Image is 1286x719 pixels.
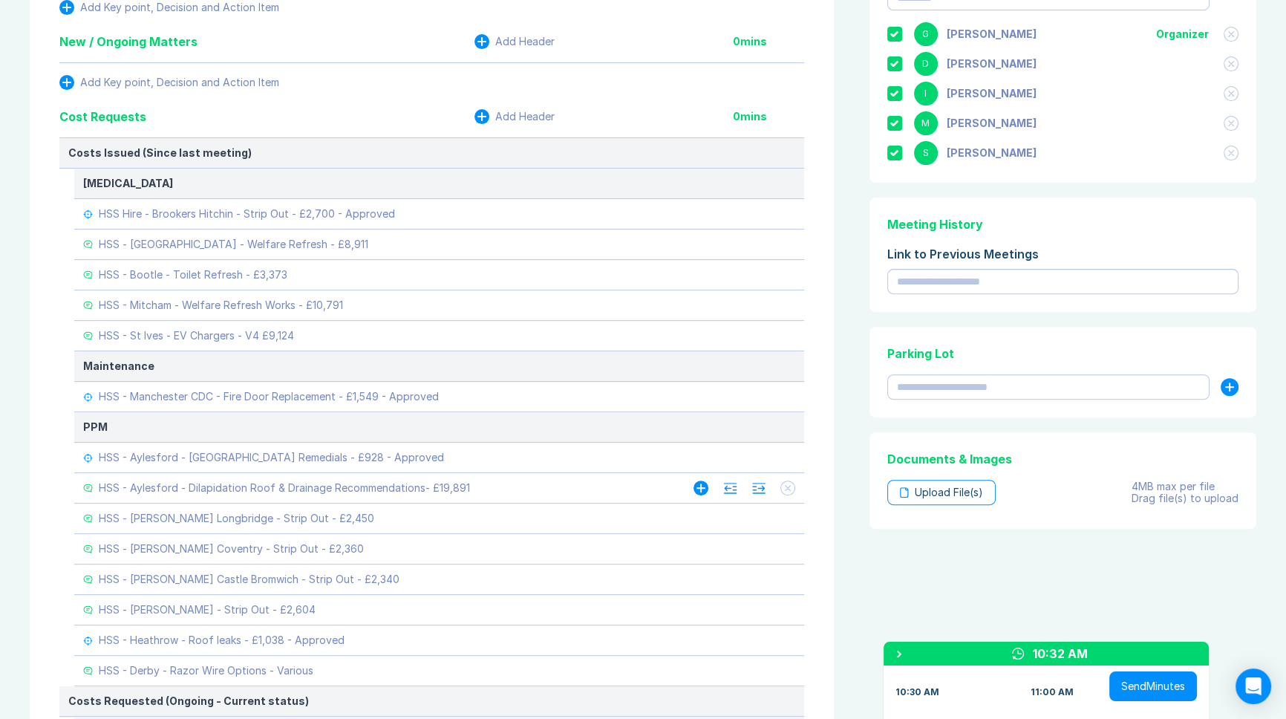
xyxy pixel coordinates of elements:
[914,141,938,165] div: S
[947,117,1037,129] div: Matthew Cooper
[1033,645,1088,663] div: 10:32 AM
[914,52,938,76] div: D
[947,28,1037,40] div: Gemma White
[895,686,939,698] div: 10:30 AM
[99,238,368,250] div: HSS - [GEOGRAPHIC_DATA] - Welfare Refresh - £8,911
[83,178,795,189] div: [MEDICAL_DATA]
[495,111,555,123] div: Add Header
[99,269,287,281] div: HSS - Bootle - Toilet Refresh - £3,373
[99,604,316,616] div: HSS - [PERSON_NAME] - Strip Out - £2,604
[80,77,279,88] div: Add Key point, Decision and Action Item
[887,215,1238,233] div: Meeting History
[59,75,279,90] button: Add Key point, Decision and Action Item
[80,1,279,13] div: Add Key point, Decision and Action Item
[947,88,1037,100] div: Iain Parnell
[914,22,938,46] div: G
[887,245,1238,263] div: Link to Previous Meetings
[99,208,395,220] div: HSS Hire - Brookers Hitchin - Strip Out - £2,700 - Approved
[68,147,795,159] div: Costs Issued (Since last meeting)
[1236,668,1271,704] div: Open Intercom Messenger
[474,34,555,49] button: Add Header
[887,345,1238,362] div: Parking Lot
[99,543,364,555] div: HSS - [PERSON_NAME] Coventry - Strip Out - £2,360
[1132,492,1238,504] div: Drag file(s) to upload
[99,482,470,494] div: HSS - Aylesford - Dilapidation Roof & Drainage Recommendations- £19,891
[914,82,938,105] div: I
[83,360,795,372] div: Maintenance
[887,480,996,505] div: Upload File(s)
[99,330,294,342] div: HSS - St Ives - EV Chargers - V4 £9,124
[1156,28,1209,40] div: Organizer
[474,109,555,124] button: Add Header
[495,36,555,48] div: Add Header
[99,513,374,524] div: HSS - [PERSON_NAME] Longbridge - Strip Out - £2,450
[99,573,399,585] div: HSS - [PERSON_NAME] Castle Bromwich - Strip Out - £2,340
[1132,481,1238,492] div: 4MB max per file
[99,634,345,646] div: HSS - Heathrow - Roof leaks - £1,038 - Approved
[914,111,938,135] div: M
[733,111,804,123] div: 0 mins
[733,36,804,48] div: 0 mins
[68,695,795,707] div: Costs Requested (Ongoing - Current status)
[83,421,795,433] div: PPM
[887,450,1238,468] div: Documents & Images
[99,665,313,677] div: HSS - Derby - Razor Wire Options - Various
[99,299,343,311] div: HSS - Mitcham - Welfare Refresh Works - £10,791
[1031,686,1074,698] div: 11:00 AM
[99,391,439,403] div: HSS - Manchester CDC - Fire Door Replacement - £1,549 - Approved
[99,452,444,463] div: HSS - Aylesford - [GEOGRAPHIC_DATA] Remedials - £928 - Approved
[59,33,198,51] div: New / Ongoing Matters
[947,58,1037,70] div: Debbie Coburn
[947,147,1037,159] div: Sandra Ulaszewski
[59,108,146,126] div: Cost Requests
[1109,671,1197,701] button: SendMinutes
